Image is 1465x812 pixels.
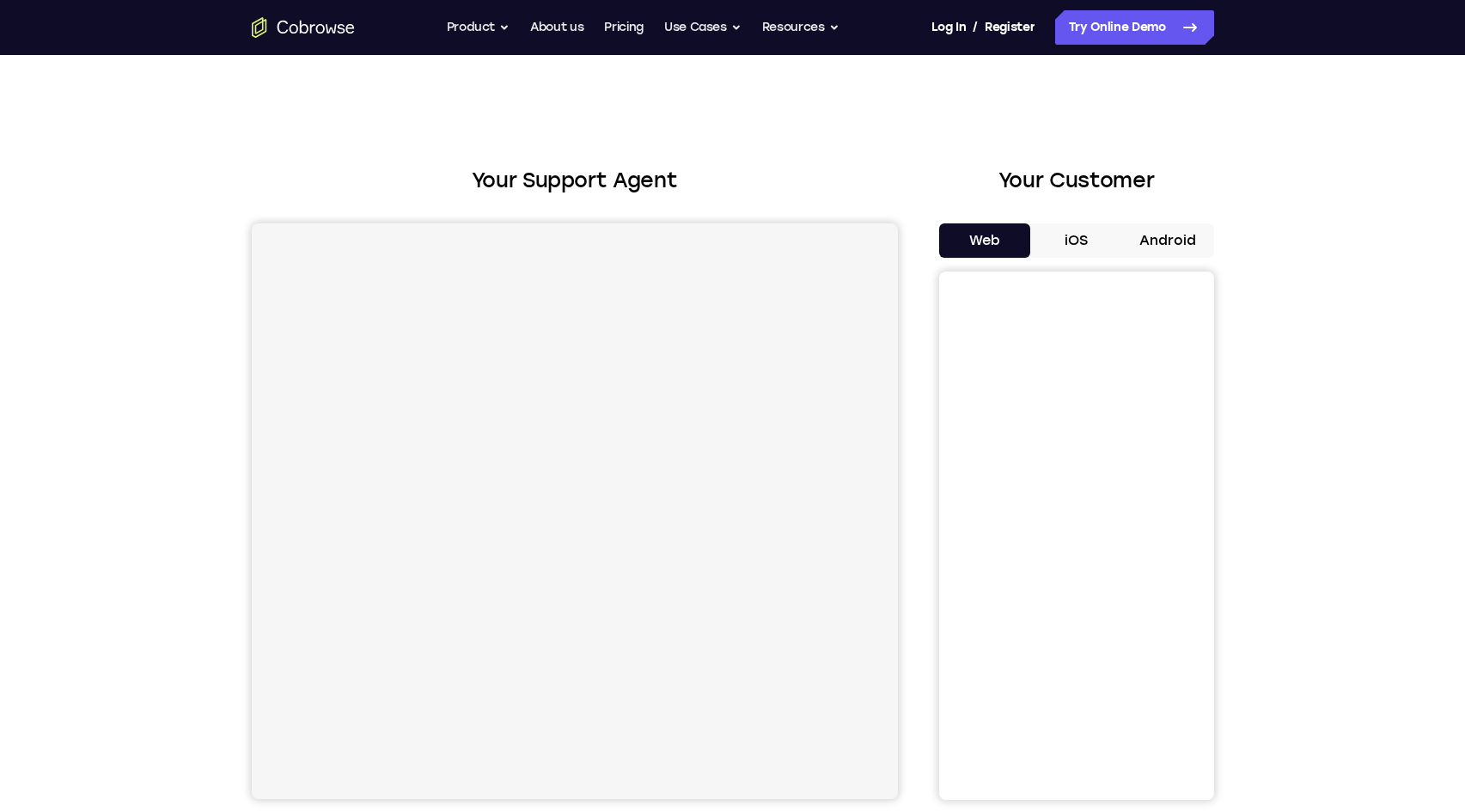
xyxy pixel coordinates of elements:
[939,223,1031,258] button: Web
[1030,223,1122,258] button: iOS
[762,10,839,45] button: Resources
[1055,10,1214,45] a: Try Online Demo
[973,17,978,38] span: /
[530,10,583,45] a: About us
[447,10,510,45] button: Product
[252,165,898,196] h2: Your Support Agent
[604,10,644,45] a: Pricing
[939,165,1214,196] h2: Your Customer
[1122,223,1214,258] button: Android
[931,10,966,45] a: Log In
[985,10,1035,45] a: Register
[664,10,742,45] button: Use Cases
[252,17,355,38] a: Go to the home page
[252,223,898,799] iframe: Agent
